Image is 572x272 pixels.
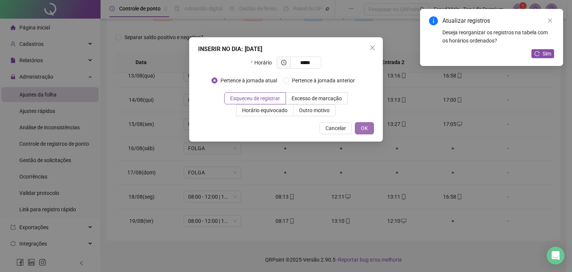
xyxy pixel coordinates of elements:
[320,122,352,134] button: Cancelar
[242,107,287,113] span: Horário equivocado
[198,45,374,54] div: INSERIR NO DIA : [DATE]
[325,124,346,132] span: Cancelar
[369,45,375,51] span: close
[546,16,554,25] a: Close
[289,76,358,85] span: Pertence à jornada anterior
[217,76,280,85] span: Pertence à jornada atual
[547,18,553,23] span: close
[534,51,540,56] span: reload
[442,28,554,45] div: Deseja reorganizar os registros na tabela com os horários ordenados?
[292,95,342,101] span: Excesso de marcação
[442,16,554,25] div: Atualizar registros
[355,122,374,134] button: OK
[299,107,330,113] span: Outro motivo
[366,42,378,54] button: Close
[281,60,286,65] span: clock-circle
[251,57,276,69] label: Horário
[531,49,554,58] button: Sim
[429,16,438,25] span: info-circle
[361,124,368,132] span: OK
[230,95,280,101] span: Esqueceu de registrar
[547,247,565,265] div: Open Intercom Messenger
[543,50,551,58] span: Sim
